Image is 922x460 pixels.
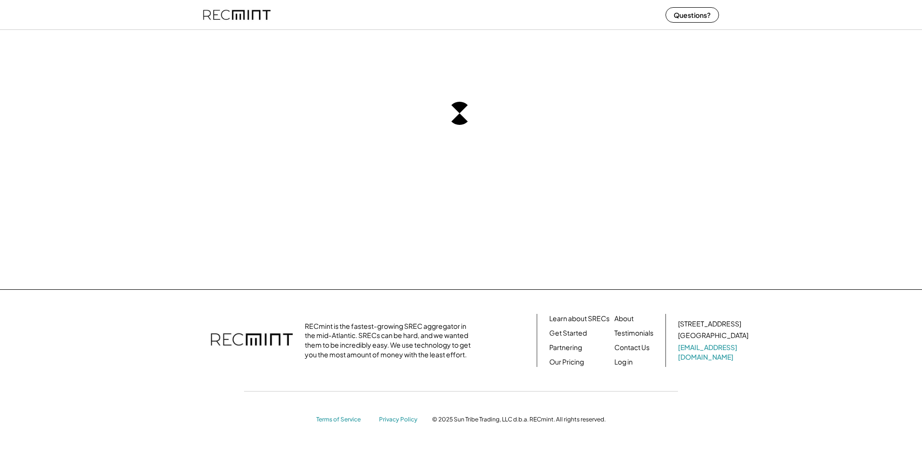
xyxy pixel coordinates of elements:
[549,328,587,338] a: Get Started
[678,319,741,329] div: [STREET_ADDRESS]
[678,343,750,362] a: [EMAIL_ADDRESS][DOMAIN_NAME]
[614,343,650,352] a: Contact Us
[665,7,719,23] button: Questions?
[614,357,633,367] a: Log in
[379,416,422,424] a: Privacy Policy
[549,357,584,367] a: Our Pricing
[316,416,369,424] a: Terms of Service
[614,328,653,338] a: Testimonials
[614,314,634,324] a: About
[549,343,582,352] a: Partnering
[203,2,271,27] img: recmint-logotype%403x%20%281%29.jpeg
[211,324,293,357] img: recmint-logotype%403x.png
[305,322,476,359] div: RECmint is the fastest-growing SREC aggregator in the mid-Atlantic. SRECs can be hard, and we wan...
[432,416,606,423] div: © 2025 Sun Tribe Trading, LLC d.b.a. RECmint. All rights reserved.
[549,314,610,324] a: Learn about SRECs
[678,331,748,340] div: [GEOGRAPHIC_DATA]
